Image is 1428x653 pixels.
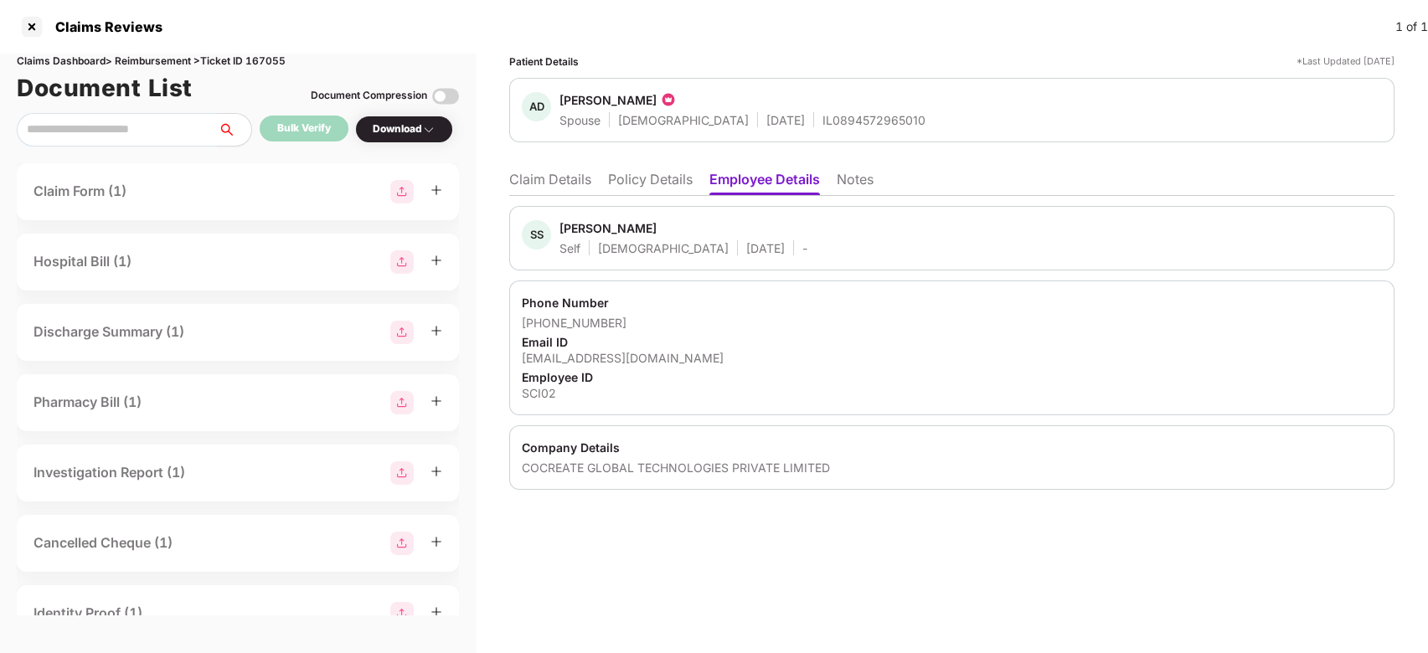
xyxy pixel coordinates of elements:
img: svg+xml;base64,PHN2ZyBpZD0iR3JvdXBfMjg4MTMiIGRhdGEtbmFtZT0iR3JvdXAgMjg4MTMiIHhtbG5zPSJodHRwOi8vd3... [390,321,414,344]
div: [PHONE_NUMBER] [522,315,1382,331]
div: Employee ID [522,369,1382,385]
img: svg+xml;base64,PHN2ZyBpZD0iRHJvcGRvd24tMzJ4MzIiIHhtbG5zPSJodHRwOi8vd3d3LnczLm9yZy8yMDAwL3N2ZyIgd2... [422,123,436,136]
span: plus [430,395,442,407]
div: [EMAIL_ADDRESS][DOMAIN_NAME] [522,350,1382,366]
img: svg+xml;base64,PHN2ZyBpZD0iR3JvdXBfMjg4MTMiIGRhdGEtbmFtZT0iR3JvdXAgMjg4MTMiIHhtbG5zPSJodHRwOi8vd3... [390,461,414,485]
div: Download [373,121,436,137]
span: plus [430,184,442,196]
div: Company Details [522,440,1382,455]
div: Investigation Report (1) [34,462,185,483]
li: Employee Details [709,171,820,195]
div: Claims Dashboard > Reimbursement > Ticket ID 167055 [17,54,459,69]
div: [DEMOGRAPHIC_DATA] [598,240,729,256]
span: plus [430,465,442,477]
div: Identity Proof (1) [34,603,142,624]
span: plus [430,606,442,618]
img: svg+xml;base64,PHN2ZyBpZD0iR3JvdXBfMjg4MTMiIGRhdGEtbmFtZT0iR3JvdXAgMjg4MTMiIHhtbG5zPSJodHRwOi8vd3... [390,391,414,414]
span: plus [430,325,442,337]
li: Claim Details [509,171,591,195]
div: Email ID [522,334,1382,350]
div: *Last Updated [DATE] [1297,54,1394,69]
div: Patient Details [509,54,579,69]
div: [DEMOGRAPHIC_DATA] [618,112,749,128]
div: Claims Reviews [45,18,162,35]
span: search [217,123,251,136]
div: [DATE] [766,112,805,128]
div: - [802,240,807,256]
div: Pharmacy Bill (1) [34,392,142,413]
li: Notes [837,171,874,195]
div: Document Compression [311,88,427,104]
img: svg+xml;base64,PHN2ZyBpZD0iVG9nZ2xlLTMyeDMyIiB4bWxucz0iaHR0cDovL3d3dy53My5vcmcvMjAwMC9zdmciIHdpZH... [432,83,459,110]
img: svg+xml;base64,PHN2ZyBpZD0iR3JvdXBfMjg4MTMiIGRhdGEtbmFtZT0iR3JvdXAgMjg4MTMiIHhtbG5zPSJodHRwOi8vd3... [390,602,414,625]
h1: Document List [17,69,193,106]
div: Phone Number [522,295,1382,311]
div: AD [522,92,551,121]
div: IL0894572965010 [822,112,925,128]
div: SS [522,220,551,249]
div: [DATE] [746,240,785,256]
div: Hospital Bill (1) [34,251,131,272]
div: [PERSON_NAME] [559,92,657,108]
div: Discharge Summary (1) [34,321,184,342]
img: svg+xml;base64,PHN2ZyBpZD0iR3JvdXBfMjg4MTMiIGRhdGEtbmFtZT0iR3JvdXAgMjg4MTMiIHhtbG5zPSJodHRwOi8vd3... [390,180,414,203]
div: Claim Form (1) [34,181,126,202]
div: SCI02 [522,385,1382,401]
div: Bulk Verify [277,121,331,136]
div: [PERSON_NAME] [559,220,657,236]
div: COCREATE GLOBAL TECHNOLOGIES PRIVATE LIMITED [522,460,1382,476]
div: 1 of 1 [1395,18,1428,36]
span: plus [430,255,442,266]
button: search [217,113,252,147]
img: icon [660,91,677,108]
div: Spouse [559,112,601,128]
img: svg+xml;base64,PHN2ZyBpZD0iR3JvdXBfMjg4MTMiIGRhdGEtbmFtZT0iR3JvdXAgMjg4MTMiIHhtbG5zPSJodHRwOi8vd3... [390,532,414,555]
div: Cancelled Cheque (1) [34,532,173,553]
li: Policy Details [608,171,693,195]
span: plus [430,536,442,548]
div: Self [559,240,580,256]
img: svg+xml;base64,PHN2ZyBpZD0iR3JvdXBfMjg4MTMiIGRhdGEtbmFtZT0iR3JvdXAgMjg4MTMiIHhtbG5zPSJodHRwOi8vd3... [390,250,414,274]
